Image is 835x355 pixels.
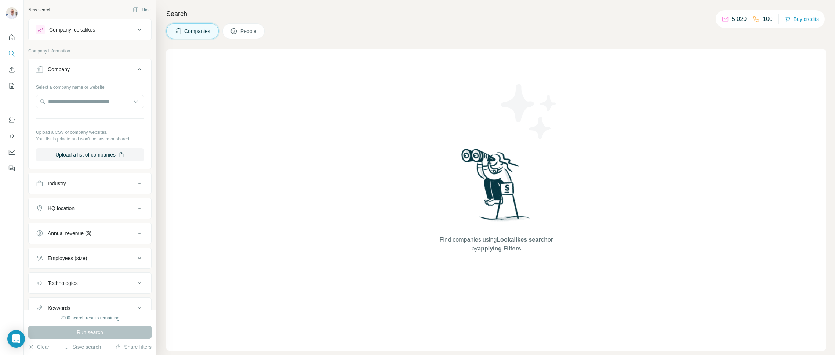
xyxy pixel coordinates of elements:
div: Technologies [48,279,78,287]
button: Annual revenue ($) [29,224,151,242]
button: Upload a list of companies [36,148,144,161]
div: HQ location [48,205,75,212]
button: Technologies [29,274,151,292]
button: Dashboard [6,146,18,159]
p: Company information [28,48,152,54]
p: Your list is private and won't be saved or shared. [36,136,144,142]
button: Buy credits [785,14,819,24]
button: Employees (size) [29,249,151,267]
button: Use Surfe on LinkedIn [6,113,18,127]
img: Avatar [6,7,18,19]
p: 5,020 [732,15,747,23]
div: Annual revenue ($) [48,230,91,237]
div: Industry [48,180,66,187]
div: Select a company name or website [36,81,144,91]
button: Company [29,61,151,81]
button: Enrich CSV [6,63,18,76]
button: HQ location [29,200,151,217]
button: Hide [128,4,156,15]
div: 2000 search results remaining [61,315,120,321]
p: Upload a CSV of company websites. [36,129,144,136]
span: People [240,28,257,35]
div: New search [28,7,51,13]
button: Feedback [6,162,18,175]
button: Quick start [6,31,18,44]
button: Share filters [115,343,152,351]
button: Use Surfe API [6,129,18,143]
button: Search [6,47,18,60]
span: Companies [184,28,211,35]
button: Company lookalikes [29,21,151,39]
div: Open Intercom Messenger [7,330,25,348]
h4: Search [166,9,826,19]
span: Find companies using or by [438,235,555,253]
img: Surfe Illustration - Stars [496,78,562,144]
div: Employees (size) [48,255,87,262]
p: 100 [763,15,773,23]
span: applying Filters [478,245,521,252]
div: Company lookalikes [49,26,95,33]
button: Save search [63,343,101,351]
img: Surfe Illustration - Woman searching with binoculars [458,147,534,228]
div: Company [48,66,70,73]
button: Clear [28,343,49,351]
button: Industry [29,175,151,192]
button: Keywords [29,299,151,317]
div: Keywords [48,304,70,312]
span: Lookalikes search [497,237,548,243]
button: My lists [6,79,18,92]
